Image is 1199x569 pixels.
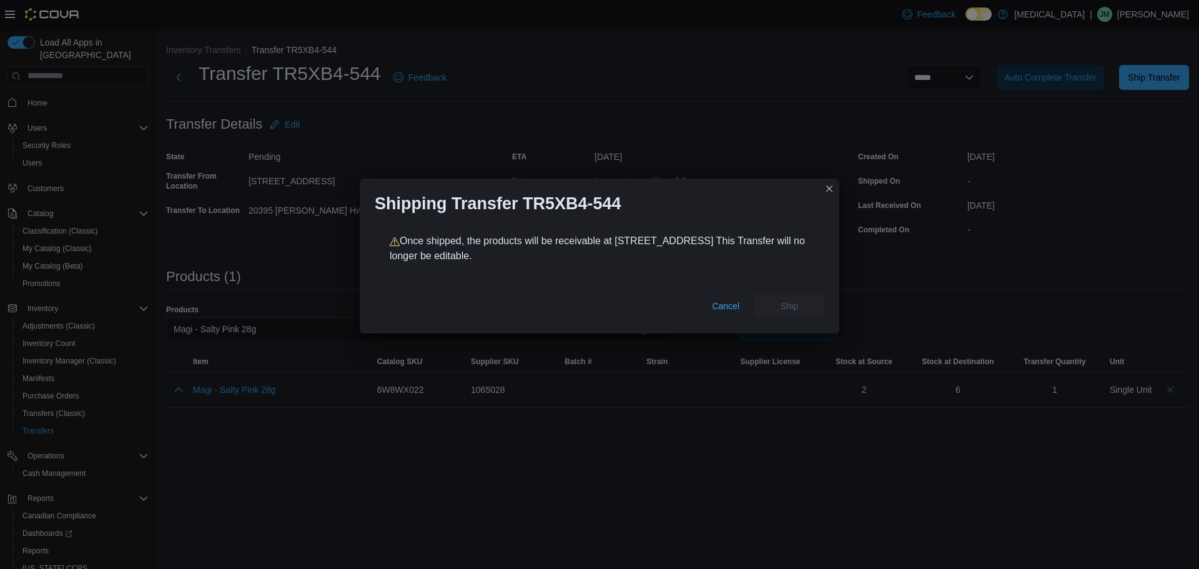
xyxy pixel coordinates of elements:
p: Once shipped, the products will be receivable at [STREET_ADDRESS] This Transfer will no longer be... [390,234,809,264]
button: Ship [754,294,824,319]
h1: Shipping Transfer TR5XB4-544 [375,194,621,214]
span: Ship [781,300,798,312]
button: Cancel [707,294,744,319]
button: Closes this modal window [822,181,837,196]
span: Cancel [712,300,739,312]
